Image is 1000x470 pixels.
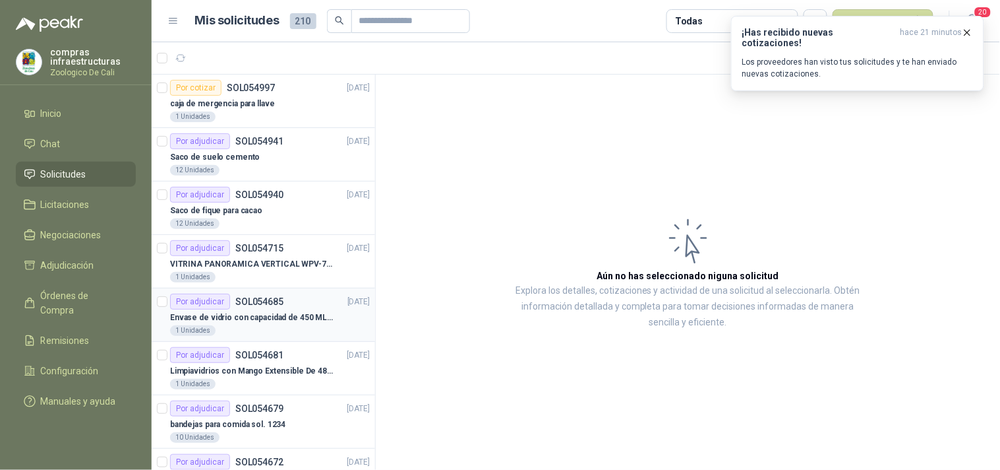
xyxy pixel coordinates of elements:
[41,258,94,273] span: Adjudicación
[16,162,136,187] a: Solicitudes
[833,9,933,33] button: Nueva solicitud
[170,294,230,310] div: Por adjudicar
[675,14,703,28] div: Todas
[235,404,283,413] p: SOL054679
[170,325,216,336] div: 1 Unidades
[195,11,279,30] h1: Mis solicitudes
[170,312,334,324] p: Envase de vidrio con capacidad de 450 ML – 9X8X8 CM Caja x 12 unidades
[170,347,230,363] div: Por adjudicar
[742,56,973,80] p: Los proveedores han visto tus solicitudes y te han enviado nuevas cotizaciones.
[235,457,283,467] p: SOL054672
[152,182,375,235] a: Por adjudicarSOL054940[DATE] Saco de fique para cacao12 Unidades
[170,240,230,256] div: Por adjudicar
[235,137,283,146] p: SOL054941
[170,133,230,149] div: Por adjudicar
[41,197,90,212] span: Licitaciones
[170,98,275,110] p: caja de mergencia para llave
[347,456,370,469] p: [DATE]
[235,351,283,360] p: SOL054681
[16,358,136,384] a: Configuración
[41,394,116,409] span: Manuales y ayuda
[152,342,375,395] a: Por adjudicarSOL054681[DATE] Limpiavidrios con Mango Extensible De 48 a 78 cm1 Unidades
[16,389,136,414] a: Manuales y ayuda
[170,112,216,122] div: 1 Unidades
[960,9,984,33] button: 20
[170,272,216,283] div: 1 Unidades
[227,83,275,92] p: SOL054997
[152,128,375,182] a: Por adjudicarSOL054941[DATE] Saco de suelo cemento12 Unidades
[41,333,90,348] span: Remisiones
[170,258,334,271] p: VITRINA PANORAMICA VERTICAL WPV-700FA
[16,16,83,32] img: Logo peakr
[50,69,136,77] p: Zoologico De Cali
[170,379,216,389] div: 1 Unidades
[347,189,370,201] p: [DATE]
[41,364,99,378] span: Configuración
[170,218,220,229] div: 12 Unidades
[152,235,375,288] a: Por adjudicarSOL054715[DATE] VITRINA PANORAMICA VERTICAL WPV-700FA1 Unidades
[16,253,136,278] a: Adjudicación
[900,27,962,48] span: hace 21 minutos
[170,151,260,164] p: Saco de suelo cemento
[16,328,136,353] a: Remisiones
[170,401,230,417] div: Por adjudicar
[152,75,375,128] a: Por cotizarSOL054997[DATE] caja de mergencia para llave1 Unidades
[16,101,136,126] a: Inicio
[170,165,220,176] div: 12 Unidades
[16,50,42,75] img: Company Logo
[170,432,220,443] div: 10 Unidades
[50,48,136,66] p: compras infraestructuras
[347,242,370,255] p: [DATE]
[170,187,230,203] div: Por adjudicar
[41,288,123,318] span: Órdenes de Compra
[170,454,230,470] div: Por adjudicar
[742,27,895,48] h3: ¡Has recibido nuevas cotizaciones!
[170,80,221,96] div: Por cotizar
[16,222,136,248] a: Negociaciones
[235,190,283,199] p: SOL054940
[508,283,868,331] p: Explora los detalles, cotizaciones y actividad de una solicitud al seleccionarla. Obtén informaci...
[335,16,344,25] span: search
[347,82,370,94] p: [DATE]
[235,297,283,306] p: SOL054685
[347,296,370,308] p: [DATE]
[290,13,316,29] span: 210
[170,205,262,217] p: Saco de fique para cacao
[16,192,136,217] a: Licitaciones
[347,349,370,362] p: [DATE]
[347,403,370,415] p: [DATE]
[41,137,61,151] span: Chat
[41,106,62,121] span: Inicio
[16,283,136,323] a: Órdenes de Compra
[170,365,334,378] p: Limpiavidrios con Mango Extensible De 48 a 78 cm
[152,288,375,342] a: Por adjudicarSOL054685[DATE] Envase de vidrio con capacidad de 450 ML – 9X8X8 CM Caja x 12 unidad...
[41,167,86,182] span: Solicitudes
[974,6,992,18] span: 20
[16,131,136,156] a: Chat
[597,269,779,283] h3: Aún no has seleccionado niguna solicitud
[731,16,984,91] button: ¡Has recibido nuevas cotizaciones!hace 21 minutos Los proveedores han visto tus solicitudes y te ...
[41,228,102,242] span: Negociaciones
[170,419,285,431] p: bandejas para comida sol. 1234
[347,135,370,148] p: [DATE]
[152,395,375,449] a: Por adjudicarSOL054679[DATE] bandejas para comida sol. 123410 Unidades
[235,244,283,253] p: SOL054715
